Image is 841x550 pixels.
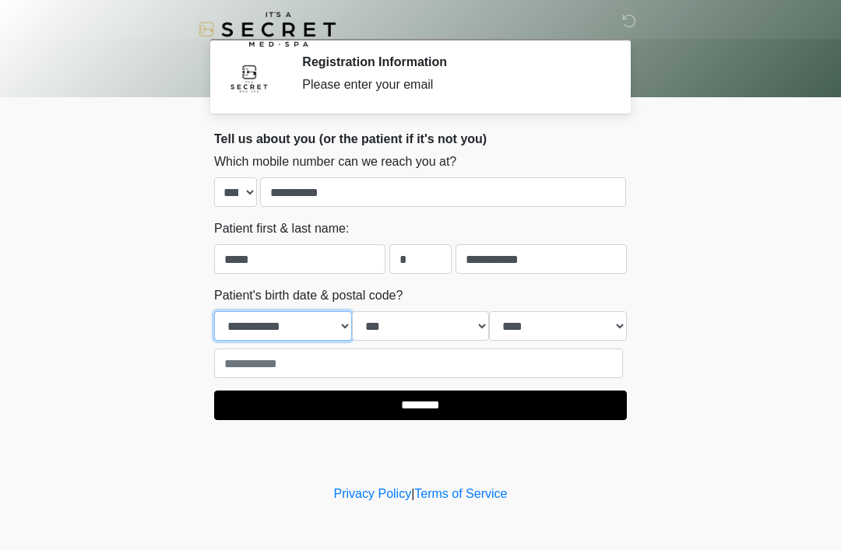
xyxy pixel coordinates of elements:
[226,54,273,101] img: Agent Avatar
[214,152,456,171] label: Which mobile number can we reach you at?
[411,487,414,500] a: |
[214,131,627,146] h2: Tell us about you (or the patient if it's not you)
[199,12,336,47] img: It's A Secret Med Spa Logo
[302,75,603,94] div: Please enter your email
[302,54,603,69] h2: Registration Information
[334,487,412,500] a: Privacy Policy
[214,219,349,238] label: Patient first & last name:
[414,487,507,500] a: Terms of Service
[214,286,403,305] label: Patient's birth date & postal code?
